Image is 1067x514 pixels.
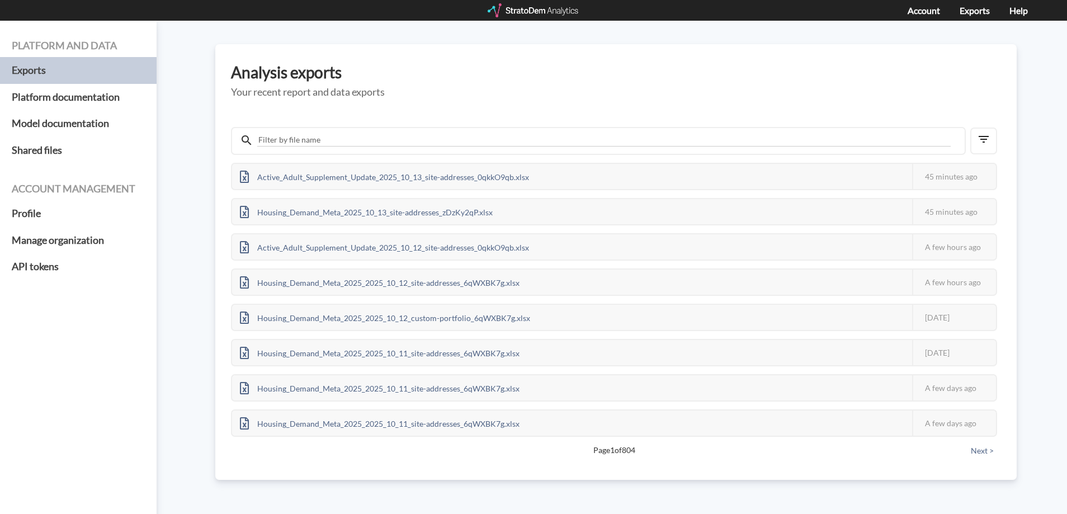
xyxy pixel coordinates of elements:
[232,340,527,365] div: Housing_Demand_Meta_2025_2025_10_11_site-addresses_6qWXBK7g.xlsx
[12,84,145,111] a: Platform documentation
[231,64,1001,81] h3: Analysis exports
[232,164,537,189] div: Active_Adult_Supplement_Update_2025_10_13_site-addresses_0qkkO9qb.xlsx
[232,199,501,224] div: Housing_Demand_Meta_2025_10_13_site-addresses_zDzKy2qP.xlsx
[232,234,537,260] div: Active_Adult_Supplement_Update_2025_10_12_site-addresses_0qkkO9qb.xlsx
[232,270,527,295] div: Housing_Demand_Meta_2025_2025_10_12_site-addresses_6qWXBK7g.xlsx
[232,417,527,427] a: Housing_Demand_Meta_2025_2025_10_11_site-addresses_6qWXBK7g.xlsx
[908,5,940,16] a: Account
[232,241,537,251] a: Active_Adult_Supplement_Update_2025_10_12_site-addresses_0qkkO9qb.xlsx
[232,206,501,215] a: Housing_Demand_Meta_2025_10_13_site-addresses_zDzKy2qP.xlsx
[912,411,996,436] div: A few days ago
[257,134,951,147] input: Filter by file name
[12,227,145,254] a: Manage organization
[967,445,997,457] button: Next >
[232,276,527,286] a: Housing_Demand_Meta_2025_2025_10_12_site-addresses_6qWXBK7g.xlsx
[12,110,145,137] a: Model documentation
[912,164,996,189] div: 45 minutes ago
[1009,5,1028,16] a: Help
[232,347,527,356] a: Housing_Demand_Meta_2025_2025_10_11_site-addresses_6qWXBK7g.xlsx
[12,40,145,51] h4: Platform and data
[12,57,145,84] a: Exports
[232,375,527,400] div: Housing_Demand_Meta_2025_2025_10_11_site-addresses_6qWXBK7g.xlsx
[912,199,996,224] div: 45 minutes ago
[960,5,990,16] a: Exports
[231,87,1001,98] h5: Your recent report and data exports
[270,445,958,456] span: Page 1 of 804
[912,375,996,400] div: A few days ago
[912,234,996,260] div: A few hours ago
[232,312,538,321] a: Housing_Demand_Meta_2025_2025_10_12_custom-portfolio_6qWXBK7g.xlsx
[232,382,527,392] a: Housing_Demand_Meta_2025_2025_10_11_site-addresses_6qWXBK7g.xlsx
[232,171,537,180] a: Active_Adult_Supplement_Update_2025_10_13_site-addresses_0qkkO9qb.xlsx
[12,200,145,227] a: Profile
[12,183,145,195] h4: Account management
[12,137,145,164] a: Shared files
[912,305,996,330] div: [DATE]
[232,411,527,436] div: Housing_Demand_Meta_2025_2025_10_11_site-addresses_6qWXBK7g.xlsx
[912,340,996,365] div: [DATE]
[232,305,538,330] div: Housing_Demand_Meta_2025_2025_10_12_custom-portfolio_6qWXBK7g.xlsx
[912,270,996,295] div: A few hours ago
[12,253,145,280] a: API tokens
